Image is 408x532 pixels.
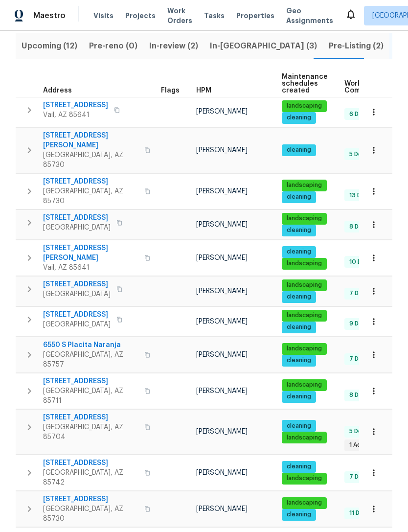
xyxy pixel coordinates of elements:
span: [PERSON_NAME] [196,108,248,115]
span: Vail, AZ 85641 [43,263,138,273]
span: [GEOGRAPHIC_DATA], AZ 85730 [43,504,138,524]
span: landscaping [283,474,326,483]
span: cleaning [283,193,315,201]
span: Pre-Listing (2) [329,39,384,53]
span: 7 Done [345,355,374,363]
span: [GEOGRAPHIC_DATA] [43,223,111,232]
span: 6550 S Placita Naranja [43,340,138,350]
span: 13 Done [345,191,376,200]
span: [STREET_ADDRESS] [43,310,111,320]
span: cleaning [283,114,315,122]
span: cleaning [283,293,315,301]
span: [GEOGRAPHIC_DATA] [43,289,111,299]
span: [PERSON_NAME] [196,351,248,358]
span: [STREET_ADDRESS][PERSON_NAME] [43,131,138,150]
span: Geo Assignments [286,6,333,25]
span: [GEOGRAPHIC_DATA], AZ 85711 [43,386,138,406]
span: Upcoming (12) [22,39,77,53]
span: 9 Done [345,320,374,328]
span: In-[GEOGRAPHIC_DATA] (3) [210,39,317,53]
span: Vail, AZ 85641 [43,110,108,120]
span: Tasks [204,12,225,19]
span: landscaping [283,102,326,110]
span: Projects [125,11,156,21]
span: [GEOGRAPHIC_DATA], AZ 85704 [43,422,138,442]
span: [STREET_ADDRESS][PERSON_NAME] [43,243,138,263]
span: Properties [236,11,274,21]
span: [GEOGRAPHIC_DATA] [43,320,111,329]
span: Address [43,87,72,94]
span: [STREET_ADDRESS] [43,177,138,186]
span: [STREET_ADDRESS] [43,458,138,468]
span: [GEOGRAPHIC_DATA], AZ 85742 [43,468,138,487]
span: HPM [196,87,211,94]
span: [PERSON_NAME] [196,188,248,195]
span: [GEOGRAPHIC_DATA], AZ 85730 [43,186,138,206]
span: 5 Done [345,427,373,436]
span: [PERSON_NAME] [196,221,248,228]
span: 8 Done [345,223,374,231]
span: 11 Done [345,509,375,517]
span: landscaping [283,311,326,320]
span: 10 Done [345,258,377,266]
span: [STREET_ADDRESS] [43,494,138,504]
span: [GEOGRAPHIC_DATA], AZ 85757 [43,350,138,370]
span: cleaning [283,463,315,471]
span: cleaning [283,248,315,256]
span: landscaping [283,499,326,507]
span: landscaping [283,281,326,289]
span: [PERSON_NAME] [196,318,248,325]
span: In-review (2) [149,39,198,53]
span: landscaping [283,259,326,268]
span: landscaping [283,434,326,442]
span: Visits [93,11,113,21]
span: [STREET_ADDRESS] [43,413,138,422]
span: 5 Done [345,150,373,159]
span: cleaning [283,356,315,365]
span: [PERSON_NAME] [196,469,248,476]
span: [STREET_ADDRESS] [43,376,138,386]
span: landscaping [283,181,326,189]
span: [PERSON_NAME] [196,428,248,435]
span: cleaning [283,146,315,154]
span: [PERSON_NAME] [196,147,248,154]
span: landscaping [283,345,326,353]
span: 8 Done [345,391,374,399]
span: landscaping [283,381,326,389]
span: 7 Done [345,289,374,298]
span: 1 Accepted [345,441,386,449]
span: [STREET_ADDRESS] [43,100,108,110]
span: cleaning [283,422,315,430]
span: landscaping [283,214,326,223]
span: cleaning [283,393,315,401]
span: [GEOGRAPHIC_DATA], AZ 85730 [43,150,138,170]
span: [STREET_ADDRESS] [43,279,111,289]
span: [PERSON_NAME] [196,288,248,295]
span: [PERSON_NAME] [196,254,248,261]
span: cleaning [283,226,315,234]
span: [PERSON_NAME] [196,506,248,512]
span: Flags [161,87,180,94]
span: cleaning [283,323,315,331]
span: cleaning [283,510,315,519]
span: Maintenance schedules created [282,73,328,94]
span: Pre-reno (0) [89,39,137,53]
span: 6 Done [345,110,374,118]
span: 7 Done [345,473,374,481]
span: [STREET_ADDRESS] [43,213,111,223]
span: Maestro [33,11,66,21]
span: Work Orders [167,6,192,25]
span: [PERSON_NAME] [196,388,248,394]
span: Work Order Completion [344,80,406,94]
